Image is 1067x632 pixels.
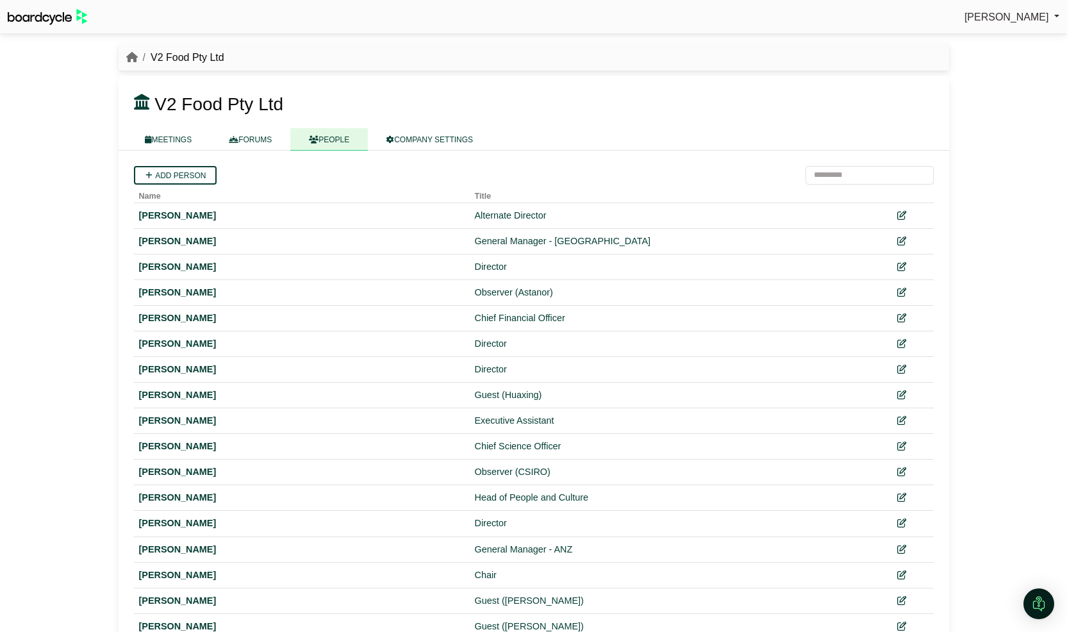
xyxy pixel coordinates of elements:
[139,465,465,479] div: [PERSON_NAME]
[126,49,224,66] nav: breadcrumb
[154,94,283,114] span: V2 Food Pty Ltd
[475,568,865,583] div: Chair
[875,490,929,505] div: Edit
[139,285,465,300] div: [PERSON_NAME]
[875,594,929,608] div: Edit
[139,594,465,608] div: [PERSON_NAME]
[138,49,224,66] li: V2 Food Pty Ltd
[139,208,465,223] div: [PERSON_NAME]
[290,128,368,151] a: PEOPLE
[875,311,929,326] div: Edit
[139,568,465,583] div: [PERSON_NAME]
[126,128,211,151] a: MEETINGS
[368,128,492,151] a: COMPANY SETTINGS
[875,568,929,583] div: Edit
[8,9,87,25] img: BoardcycleBlackGreen-aaafeed430059cb809a45853b8cf6d952af9d84e6e89e1f1685b34bfd5cb7d64.svg
[875,516,929,531] div: Edit
[139,490,465,505] div: [PERSON_NAME]
[139,260,465,274] div: [PERSON_NAME]
[210,128,290,151] a: FORUMS
[475,285,865,300] div: Observer (Astanor)
[875,542,929,557] div: Edit
[475,516,865,531] div: Director
[875,413,929,428] div: Edit
[475,439,865,454] div: Chief Science Officer
[475,362,865,377] div: Director
[964,12,1049,22] span: [PERSON_NAME]
[475,388,865,403] div: Guest (Huaxing)
[875,388,929,403] div: Edit
[134,185,470,203] th: Name
[475,542,865,557] div: General Manager - ANZ
[875,465,929,479] div: Edit
[470,185,870,203] th: Title
[475,490,865,505] div: Head of People and Culture
[139,362,465,377] div: [PERSON_NAME]
[139,516,465,531] div: [PERSON_NAME]
[964,9,1059,26] a: [PERSON_NAME]
[875,260,929,274] div: Edit
[475,413,865,428] div: Executive Assistant
[139,337,465,351] div: [PERSON_NAME]
[475,234,865,249] div: General Manager - [GEOGRAPHIC_DATA]
[475,465,865,479] div: Observer (CSIRO)
[475,208,865,223] div: Alternate Director
[875,439,929,454] div: Edit
[139,234,465,249] div: [PERSON_NAME]
[875,234,929,249] div: Edit
[875,362,929,377] div: Edit
[139,542,465,557] div: [PERSON_NAME]
[139,388,465,403] div: [PERSON_NAME]
[475,260,865,274] div: Director
[1023,588,1054,619] div: Open Intercom Messenger
[475,311,865,326] div: Chief Financial Officer
[139,439,465,454] div: [PERSON_NAME]
[875,337,929,351] div: Edit
[875,285,929,300] div: Edit
[475,594,865,608] div: Guest ([PERSON_NAME])
[475,337,865,351] div: Director
[139,413,465,428] div: [PERSON_NAME]
[875,208,929,223] div: Edit
[134,166,217,185] a: Add person
[139,311,465,326] div: [PERSON_NAME]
